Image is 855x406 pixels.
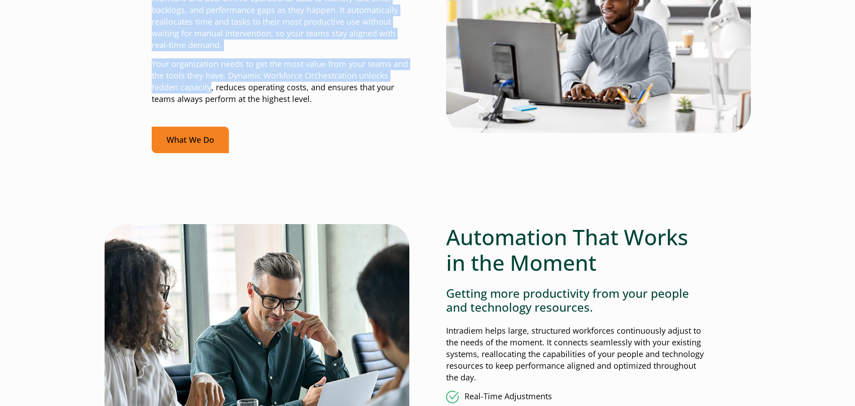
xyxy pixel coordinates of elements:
h4: Getting more productivity from your people and technology resources. [446,287,704,314]
p: Intradiem helps large, structured workforces continuously adjust to the needs of the moment. It c... [446,325,704,384]
h2: Automation That Works in the Moment [446,224,704,276]
p: Your organization needs to get the most value from your teams and the tools they have. Dynamic Wo... [152,58,409,105]
li: Real-Time Adjustments [446,391,704,403]
a: What We Do [152,127,229,153]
